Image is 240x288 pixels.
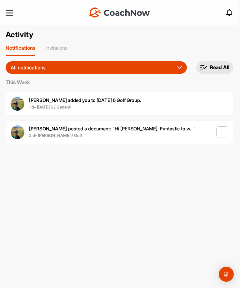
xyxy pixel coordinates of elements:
[11,125,24,139] img: user avatar
[210,64,229,71] p: Read All
[6,61,187,74] button: All notifications
[219,267,234,282] div: Open Intercom Messenger
[177,66,182,69] img: dropdown_icon
[6,30,233,39] h2: Activity
[29,104,71,109] b: 1 d • [DATE] 6 / General
[6,45,35,51] p: Notifications
[29,126,67,132] b: [PERSON_NAME]
[45,45,67,51] p: Invitations
[29,97,141,103] b: [PERSON_NAME] added you to [DATE] 6 Golf Group.
[29,133,82,138] b: 2 d • [PERSON_NAME] / Golf
[89,8,150,18] img: CoachNow
[11,97,24,111] img: user avatar
[6,78,233,86] label: This Week
[11,65,46,70] p: All notifications
[216,126,228,138] img: post image
[29,126,196,132] span: posted a document : " Hi [PERSON_NAME], Fantastic to w... "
